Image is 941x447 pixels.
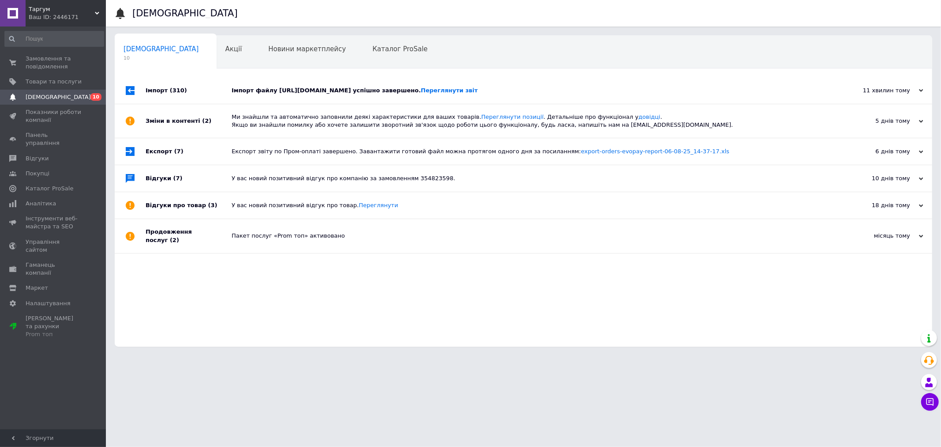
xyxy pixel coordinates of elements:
[421,87,478,94] a: Переглянути звіт
[26,93,91,101] span: [DEMOGRAPHIC_DATA]
[26,55,82,71] span: Замовлення та повідомлення
[146,104,232,138] div: Зміни в контенті
[232,87,835,95] div: Імпорт файлу [URL][DOMAIN_NAME] успішно завершено.
[232,113,835,129] div: Ми знайшли та автоматично заповнили деякі характеристики для ваших товарів. . Детальніше про функ...
[26,185,73,193] span: Каталог ProSale
[26,200,56,208] span: Аналітика
[26,78,82,86] span: Товари та послуги
[26,170,49,178] span: Покупці
[921,393,939,411] button: Чат з покупцем
[232,232,835,240] div: Пакет послуг «Prom топ» активовано
[638,114,660,120] a: довідці
[835,232,923,240] div: місяць тому
[202,117,211,124] span: (2)
[146,77,232,104] div: Імпорт
[359,202,398,208] a: Переглянути
[4,31,104,47] input: Пошук
[835,148,923,155] div: 6 днів тому
[146,165,232,192] div: Відгуки
[232,148,835,155] div: Експорт звіту по Пром-оплаті завершено. Завантажити готовий файл можна протягом одного дня за пос...
[170,237,179,243] span: (2)
[26,299,71,307] span: Налаштування
[124,55,199,61] span: 10
[481,114,544,120] a: Переглянути позиції
[268,45,346,53] span: Новини маркетплейсу
[26,314,82,339] span: [PERSON_NAME] та рахунки
[581,148,729,155] a: export-orders-evopay-report-06-08-25_14-37-17.xls
[232,174,835,182] div: У вас новий позитивний відгук про компанію за замовленням 354823598.
[146,192,232,219] div: Відгуки про товар
[26,108,82,124] span: Показники роботи компанії
[146,219,232,253] div: Продовження послуг
[26,131,82,147] span: Панель управління
[174,148,184,155] span: (7)
[170,87,187,94] span: (310)
[26,155,49,163] span: Відгуки
[835,117,923,125] div: 5 днів тому
[26,215,82,231] span: Інструменти веб-майстра та SEO
[208,202,217,208] span: (3)
[26,238,82,254] span: Управління сайтом
[29,13,106,21] div: Ваш ID: 2446171
[232,201,835,209] div: У вас новий позитивний відгук про товар.
[835,201,923,209] div: 18 днів тому
[835,87,923,95] div: 11 хвилин тому
[26,261,82,277] span: Гаманець компанії
[146,138,232,165] div: Експорт
[372,45,427,53] span: Каталог ProSale
[26,284,48,292] span: Маркет
[173,175,183,182] span: (7)
[835,174,923,182] div: 10 днів тому
[90,93,101,101] span: 10
[29,5,95,13] span: Таргум
[124,45,199,53] span: [DEMOGRAPHIC_DATA]
[132,8,238,19] h1: [DEMOGRAPHIC_DATA]
[225,45,242,53] span: Акції
[26,330,82,338] div: Prom топ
